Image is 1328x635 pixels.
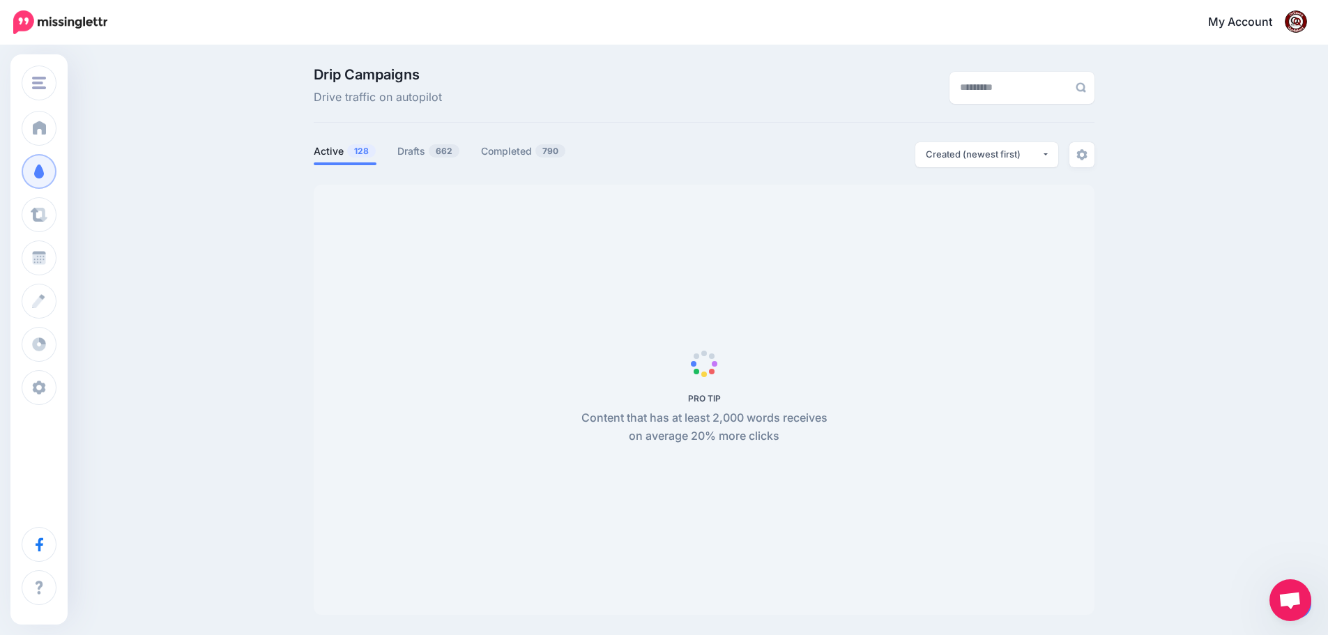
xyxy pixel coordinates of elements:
span: 790 [535,144,565,158]
img: search-grey-6.png [1076,82,1086,93]
span: 128 [347,144,376,158]
img: settings-grey.png [1076,149,1087,160]
a: Drafts662 [397,143,460,160]
span: Drive traffic on autopilot [314,89,442,107]
h5: PRO TIP [574,393,835,404]
p: Content that has at least 2,000 words receives on average 20% more clicks [574,409,835,445]
span: 662 [429,144,459,158]
div: Aprire la chat [1269,579,1311,621]
a: Completed790 [481,143,566,160]
img: Missinglettr [13,10,107,34]
img: menu.png [32,77,46,89]
button: Created (newest first) [915,142,1058,167]
a: My Account [1194,6,1307,40]
a: Active128 [314,143,376,160]
div: Created (newest first) [926,148,1041,161]
span: Drip Campaigns [314,68,442,82]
